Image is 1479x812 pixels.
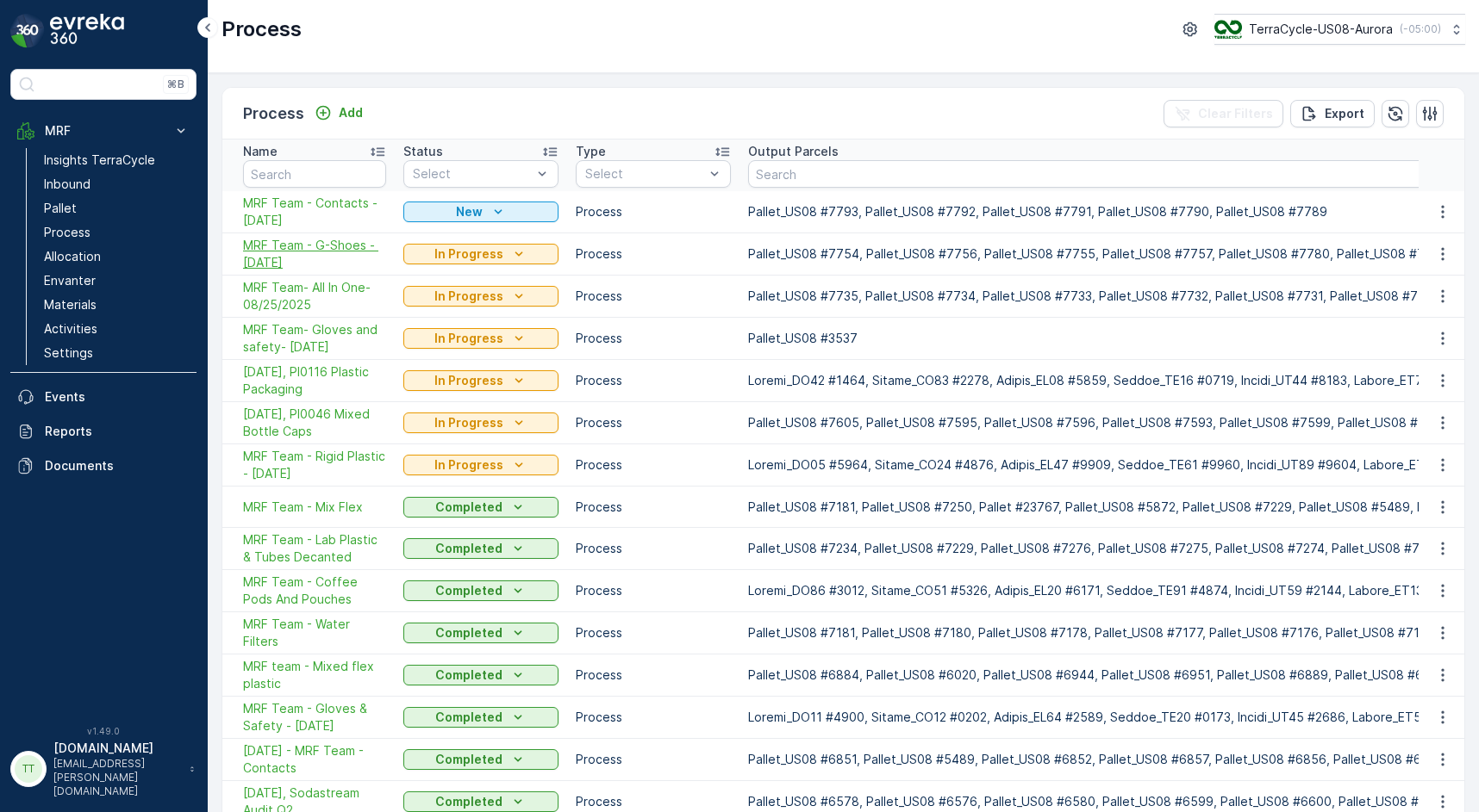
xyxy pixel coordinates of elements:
button: Clear Filters [1164,100,1283,127]
img: image_ci7OI47.png [1214,20,1242,39]
a: MRF Team - G-Shoes - 08/25/2025 [243,237,386,271]
button: In Progress [403,286,559,307]
span: [DATE], PI0046 Mixed Bottle Caps [243,406,386,440]
button: Completed [403,497,559,518]
a: Documents [10,449,197,483]
p: Process [222,15,302,43]
p: In Progress [434,414,503,431]
a: Activities [37,317,197,341]
a: 08/20/25, PI0116 Plastic Packaging [243,363,386,398]
a: Materials [37,293,197,317]
img: logo [10,14,45,48]
a: MRF Team - Contacts - 08/26/2025 [243,195,386,229]
a: 08/19/25, PI0046 Mixed Bottle Caps [243,406,386,440]
a: MRF Team - Coffee Pods And Pouches [243,573,386,608]
p: TerraCycle-US08-Aurora [1249,21,1393,38]
span: v 1.49.0 [10,726,197,736]
p: Completed [435,540,502,557]
td: Process [567,487,739,528]
a: Process [37,220,197,245]
a: MRF Team- All In One-08/25/2025 [243,279,386,313]
p: Completed [435,582,502,599]
a: Envanter [37,269,197,293]
button: Completed [403,580,559,601]
td: Process [567,654,739,697]
p: Documents [45,457,190,474]
p: In Progress [434,330,503,347]
a: Settings [37,341,197,365]
button: Completed [403,791,559,812]
td: Process [567,402,739,444]
p: Name [243,143,278,160]
a: Pallet [37,196,197,220]
p: New [456,203,483,220]
p: Export [1325,105,1364,122]
a: Reports [10,414,197,449]
a: MRF Team - Water Filters [243,616,386,650]
button: Completed [403,623,559,643]
p: Completed [435,666,502,684]
a: Insights TerraCycle [37,148,197,172]
button: New [403,201,559,222]
button: Export [1290,100,1375,127]
button: In Progress [403,455,559,475]
td: Process [567,612,739,654]
td: Process [567,360,739,402]
button: Add [308,102,370,123]
button: In Progress [403,412,559,433]
button: Completed [403,707,559,728]
p: Status [403,143,443,160]
p: Process [44,224,90,241]
p: Select [585,165,704,183]
p: Output Parcels [748,143,839,160]
button: TerraCycle-US08-Aurora(-05:00) [1214,14,1465,45]
button: In Progress [403,244,559,264]
td: Process [567,233,739,276]
button: MRF [10,114,197,148]
span: MRF Team - Gloves & Safety - [DATE] [243,700,386,735]
span: [DATE], PI0116 Plastic Packaging [243,363,386,398]
a: MRF team - Mixed flex plastic [243,658,386,692]
a: 2025-08-01 - MRF Team - Contacts [243,742,386,777]
p: Insights TerraCycle [44,152,155,169]
td: Process [567,191,739,233]
p: Select [413,165,532,183]
p: Settings [44,344,93,362]
p: Activities [44,320,97,338]
td: Process [567,697,739,739]
p: ⌘B [167,77,184,91]
p: ( -05:00 ) [1400,22,1441,36]
button: Completed [403,749,559,770]
p: Events [45,388,190,406]
td: Process [567,276,739,318]
span: MRF Team - G-Shoes - [DATE] [243,237,386,271]
a: MRF Team - Mix Flex [243,499,386,516]
td: Process [567,318,739,360]
p: In Progress [434,456,503,474]
p: Completed [435,624,502,642]
p: Type [576,143,606,160]
a: MRF Team - Lab Plastic & Tubes Decanted [243,531,386,566]
p: In Progress [434,288,503,305]
input: Search [243,160,386,188]
p: Materials [44,296,97,313]
p: Allocation [44,248,101,265]
img: logo_dark-DEwI_e13.png [50,14,124,48]
button: In Progress [403,370,559,391]
p: Inbound [44,176,90,193]
p: In Progress [434,245,503,263]
p: Completed [435,709,502,726]
p: MRF [45,122,162,139]
button: Completed [403,665,559,685]
span: MRF Team - Rigid Plastic - [DATE] [243,448,386,482]
span: MRF Team- Gloves and safety- [DATE] [243,321,386,356]
p: Process [243,102,304,126]
span: [DATE] - MRF Team - Contacts [243,742,386,777]
div: TT [15,755,42,783]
